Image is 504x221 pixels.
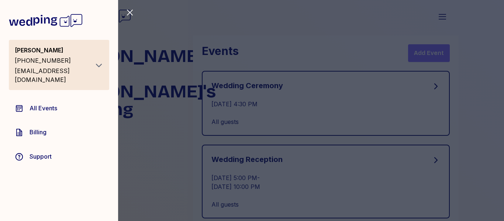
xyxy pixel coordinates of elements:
div: [PHONE_NUMBER] [15,56,92,65]
a: All Events [9,97,109,119]
span: Support [30,152,52,161]
div: [EMAIL_ADDRESS][DOMAIN_NAME] [15,66,92,84]
span: All Events [30,104,57,113]
a: Support [9,146,109,167]
a: Billing [9,122,109,143]
div: [PERSON_NAME] [15,46,92,55]
span: Billing [30,128,46,137]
